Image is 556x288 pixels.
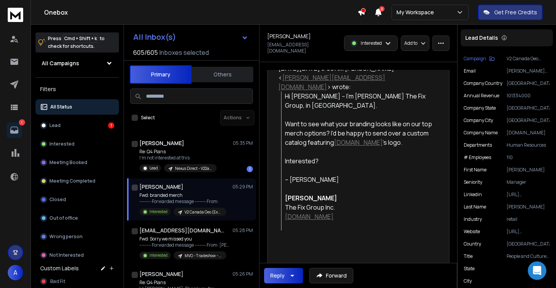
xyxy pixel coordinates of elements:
[464,179,482,185] p: Seniority
[49,234,83,240] p: Wrong person
[285,119,432,147] div: Want to see what your branding looks like on our top merch options? I'd be happy to send over a c...
[149,209,168,215] p: Interested
[127,29,254,45] button: All Inbox(s)
[507,216,550,222] p: retail
[464,167,486,173] p: First Name
[507,154,550,161] p: 110
[464,105,496,111] p: Company State
[464,68,476,74] p: Email
[464,229,480,235] p: website
[63,34,98,43] span: Cmd + Shift + k
[36,173,119,189] button: Meeting Completed
[507,130,550,136] p: [DOMAIN_NAME]
[149,252,168,258] p: Interested
[464,241,481,247] p: Country
[278,64,432,91] div: [DATE][DATE] 8:05 AM [PERSON_NAME] < > wrote:
[49,178,95,184] p: Meeting Completed
[48,35,105,50] p: Press to check for shortcuts.
[507,253,550,259] p: People and Culture Manager
[464,216,482,222] p: industry
[507,68,550,74] p: [PERSON_NAME][EMAIL_ADDRESS][DOMAIN_NAME]
[139,149,217,155] p: Re: Q4 Plans
[133,48,158,57] span: 605 / 605
[139,280,217,286] p: Re: Q4 Plans
[507,191,550,198] p: [URL][DOMAIN_NAME]
[494,8,537,16] p: Get Free Credits
[139,198,226,205] p: ---------- Forwarded message --------- From:
[175,166,212,171] p: Nexus Direct - V22a Messaging - Q4/Giving [DATE] planning - new prospects
[49,197,66,203] p: Closed
[133,33,176,41] h1: All Inbox(s)
[8,265,23,280] button: A
[49,122,61,129] p: Lead
[507,179,550,185] p: Manager
[285,212,334,221] a: [DOMAIN_NAME]
[507,56,550,62] p: V2 Canada Geo (Exclude [GEOGRAPHIC_DATA])
[278,73,385,91] a: [PERSON_NAME][EMAIL_ADDRESS][DOMAIN_NAME]
[285,156,432,166] div: Interested?
[478,5,542,20] button: Get Free Credits
[507,204,550,210] p: [PERSON_NAME]
[49,159,87,166] p: Meeting Booked
[464,142,492,148] p: Departments
[507,142,550,148] p: Human Resources
[379,6,385,12] span: 2
[149,165,158,171] p: Lead
[50,278,65,285] span: Bad Fit
[464,117,493,124] p: Company City
[232,227,253,234] p: 05:28 PM
[267,32,311,40] h1: [PERSON_NAME]
[36,192,119,207] button: Closed
[36,99,119,115] button: All Status
[232,271,253,277] p: 05:26 PM
[334,138,383,147] a: [DOMAIN_NAME]
[465,34,498,42] p: Lead Details
[464,56,486,62] p: Campaign
[139,242,232,248] p: ---------- Forwarded message --------- From: [PERSON_NAME]
[264,268,303,283] button: Reply
[464,204,486,210] p: Last Name
[404,40,417,46] p: Add to
[8,8,23,22] img: logo
[139,155,217,161] p: I'm not interested at this
[247,166,253,172] div: 1
[44,8,358,17] h1: Onebox
[36,118,119,133] button: Lead1
[185,253,222,259] p: MVG - Tradeshow - LA Build Expo No Booth Contact Followup
[36,155,119,170] button: Meeting Booked
[233,140,253,146] p: 05:35 PM
[49,215,78,221] p: Out of office
[507,93,550,99] p: 101334000
[141,115,155,121] label: Select
[49,252,84,258] p: Not Interested
[285,91,432,110] div: Hi [PERSON_NAME] -- I'm [PERSON_NAME] The Fix Group, in [GEOGRAPHIC_DATA].
[267,42,339,54] p: [EMAIL_ADDRESS][DOMAIN_NAME]
[507,105,550,111] p: [GEOGRAPHIC_DATA]
[40,264,79,272] h3: Custom Labels
[464,93,499,99] p: Annual Revenue
[507,229,550,235] p: [URL][DOMAIN_NAME]
[159,48,209,57] h3: Inboxes selected
[50,104,72,110] p: All Status
[285,175,432,184] div: – [PERSON_NAME]
[361,40,382,46] p: Interested
[139,183,183,191] h1: [PERSON_NAME]
[139,227,224,234] h1: [EMAIL_ADDRESS][DOMAIN_NAME]
[139,270,183,278] h1: [PERSON_NAME]
[192,66,253,83] button: Others
[397,8,437,16] p: My Workspace
[464,80,502,86] p: Company Country
[108,122,114,129] div: 1
[464,130,498,136] p: Company Name
[36,84,119,95] h3: Filters
[464,154,491,161] p: # Employees
[36,247,119,263] button: Not Interested
[507,80,550,86] p: [GEOGRAPHIC_DATA]
[139,139,184,147] h1: [PERSON_NAME]
[285,193,432,221] div: The Fix Group Inc.
[19,119,25,125] p: 1
[7,122,22,138] a: 1
[464,266,475,272] p: State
